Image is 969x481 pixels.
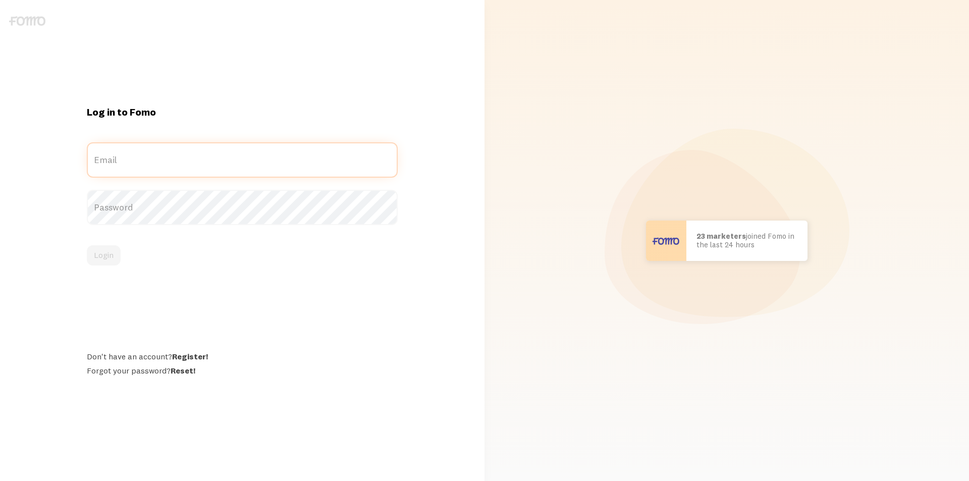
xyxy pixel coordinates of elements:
div: Don't have an account? [87,351,398,361]
p: joined Fomo in the last 24 hours [696,232,797,249]
label: Password [87,190,398,225]
label: Email [87,142,398,178]
b: 23 marketers [696,231,746,241]
a: Register! [172,351,208,361]
img: fomo-logo-gray-b99e0e8ada9f9040e2984d0d95b3b12da0074ffd48d1e5cb62ac37fc77b0b268.svg [9,16,45,26]
a: Reset! [171,365,195,376]
div: Forgot your password? [87,365,398,376]
h1: Log in to Fomo [87,105,398,119]
img: User avatar [646,221,686,261]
